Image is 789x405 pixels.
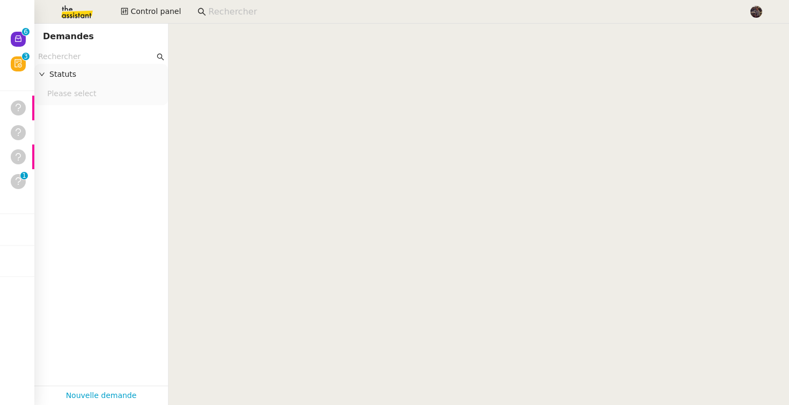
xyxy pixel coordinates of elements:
[34,64,168,85] div: Statuts
[24,28,28,38] p: 6
[114,4,187,19] button: Control panel
[38,50,155,63] input: Rechercher
[22,172,26,182] p: 1
[22,53,30,60] nz-badge-sup: 3
[49,68,164,81] span: Statuts
[20,172,28,179] nz-badge-sup: 1
[43,29,94,44] nz-page-header-title: Demandes
[22,28,30,35] nz-badge-sup: 6
[750,6,762,18] img: 2af2e8ed-4e7a-4339-b054-92d163d57814
[24,53,28,62] p: 3
[130,5,181,18] span: Control panel
[208,5,738,19] input: Rechercher
[66,389,137,402] a: Nouvelle demande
